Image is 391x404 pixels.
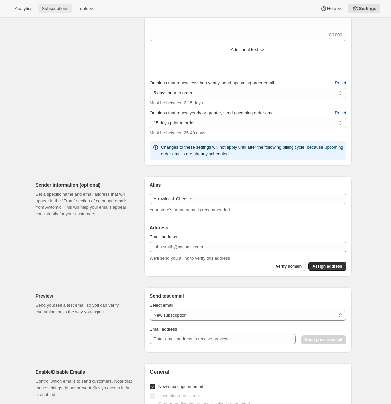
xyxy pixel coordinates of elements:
span: New subscription email [158,384,203,389]
p: Set a specific name and email address that will appear in the “From” section of outbound emails f... [36,191,134,217]
button: Settings [348,4,380,13]
span: Help [327,6,336,11]
span: Upcoming order email [158,393,201,398]
h3: Send test email [150,293,346,299]
button: Tools [74,4,98,13]
p: Send yourself a test email so you can verify everything looks the way you expect. [36,302,134,315]
button: Verify domain [272,262,306,271]
span: Additional text [231,46,258,53]
input: Enter email address to receive preview [150,334,296,344]
span: Analytics [15,6,32,11]
p: Control which emails to send customers. Note that these settings do not prevent Klaviyo events if... [36,378,134,398]
h2: Preview [36,293,134,299]
span: Tools [78,6,88,11]
p: Changes to these settings will not apply until after the following billing cycle, because upcomin... [161,144,344,157]
span: Subscriptions [42,6,68,11]
span: Your store’s brand name is recommended [150,207,230,212]
span: Settings [359,6,376,11]
h2: General [150,369,346,375]
span: Verify domain [276,264,302,269]
button: Help [316,4,347,13]
button: Additional text [146,44,350,55]
h3: Address [150,224,346,231]
span: Must be between 2-15 days [150,100,203,105]
span: Email address [150,327,177,332]
h2: Enable/Disable Emails [36,369,134,375]
button: Subscriptions [38,4,72,13]
h3: Alias [150,182,346,188]
span: We’ll send you a link to verify this address [150,256,230,261]
span: Email address [150,234,177,239]
span: Reset [335,110,346,116]
span: On plans that renew less than yearly, send upcoming order email... [150,80,278,85]
button: Reset [331,78,350,88]
button: Reset [331,108,350,118]
button: Assign Address [308,262,346,271]
input: john.smith@awtomic.com [150,242,346,252]
span: Must be between 25-40 days [150,130,205,135]
button: Analytics [11,4,36,13]
span: Assign address [312,264,342,269]
span: Select email [150,303,173,308]
h2: Sender information (optional) [36,182,134,188]
span: On plans that renew yearly or greater, send upcoming order email... [150,110,279,115]
span: Reset [335,80,346,86]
